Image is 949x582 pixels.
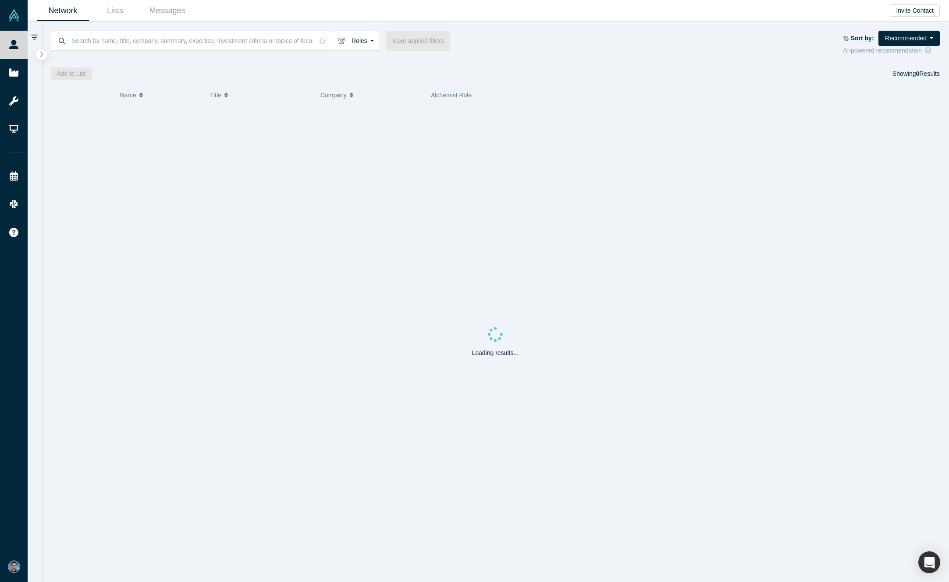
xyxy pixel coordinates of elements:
[878,31,940,46] button: Recommended
[851,35,874,42] strong: Sort by:
[141,0,193,21] a: Messages
[37,0,89,21] a: Network
[8,561,20,573] img: Alex Lazich's Account
[892,67,940,80] div: Showing
[120,86,136,104] span: Name
[210,86,221,104] span: Title
[332,31,380,51] button: Roles
[210,86,311,104] button: Title
[916,70,940,77] span: Results
[89,0,141,21] a: Lists
[890,4,940,17] button: Invite Contact
[51,67,92,80] button: Add to List
[320,86,347,104] span: Company
[431,92,472,99] span: Alchemist Role
[8,9,20,21] img: Alchemist Vault Logo
[320,86,422,104] button: Company
[472,348,519,358] p: Loading results...
[120,86,201,104] button: Name
[386,31,450,51] button: Save applied filters
[916,70,920,77] strong: 0
[843,46,940,55] div: AI-powered recommendation
[71,30,313,51] input: Search by name, title, company, summary, expertise, investment criteria or topics of focus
